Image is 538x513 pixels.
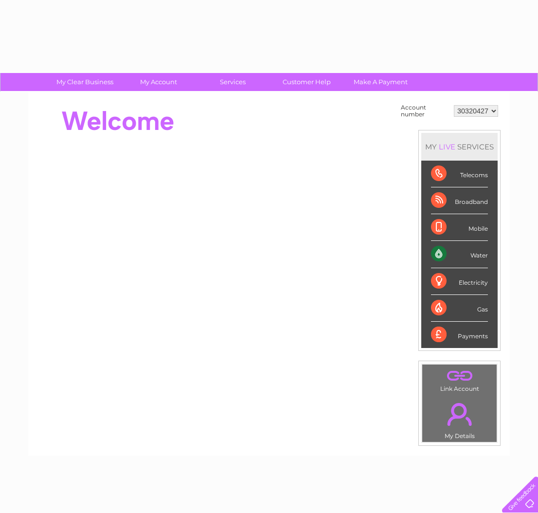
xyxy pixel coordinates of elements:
div: Mobile [431,214,488,241]
td: Account number [398,102,451,120]
div: Gas [431,295,488,322]
a: Make A Payment [341,73,421,91]
div: Broadband [431,187,488,214]
a: My Account [119,73,199,91]
div: MY SERVICES [421,133,498,161]
a: Services [193,73,273,91]
div: Telecoms [431,161,488,187]
a: My Clear Business [45,73,125,91]
div: LIVE [437,142,457,151]
a: . [425,397,494,431]
div: Payments [431,322,488,348]
a: . [425,367,494,384]
td: My Details [422,395,497,442]
div: Electricity [431,268,488,295]
div: Water [431,241,488,268]
td: Link Account [422,364,497,395]
a: Customer Help [267,73,347,91]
